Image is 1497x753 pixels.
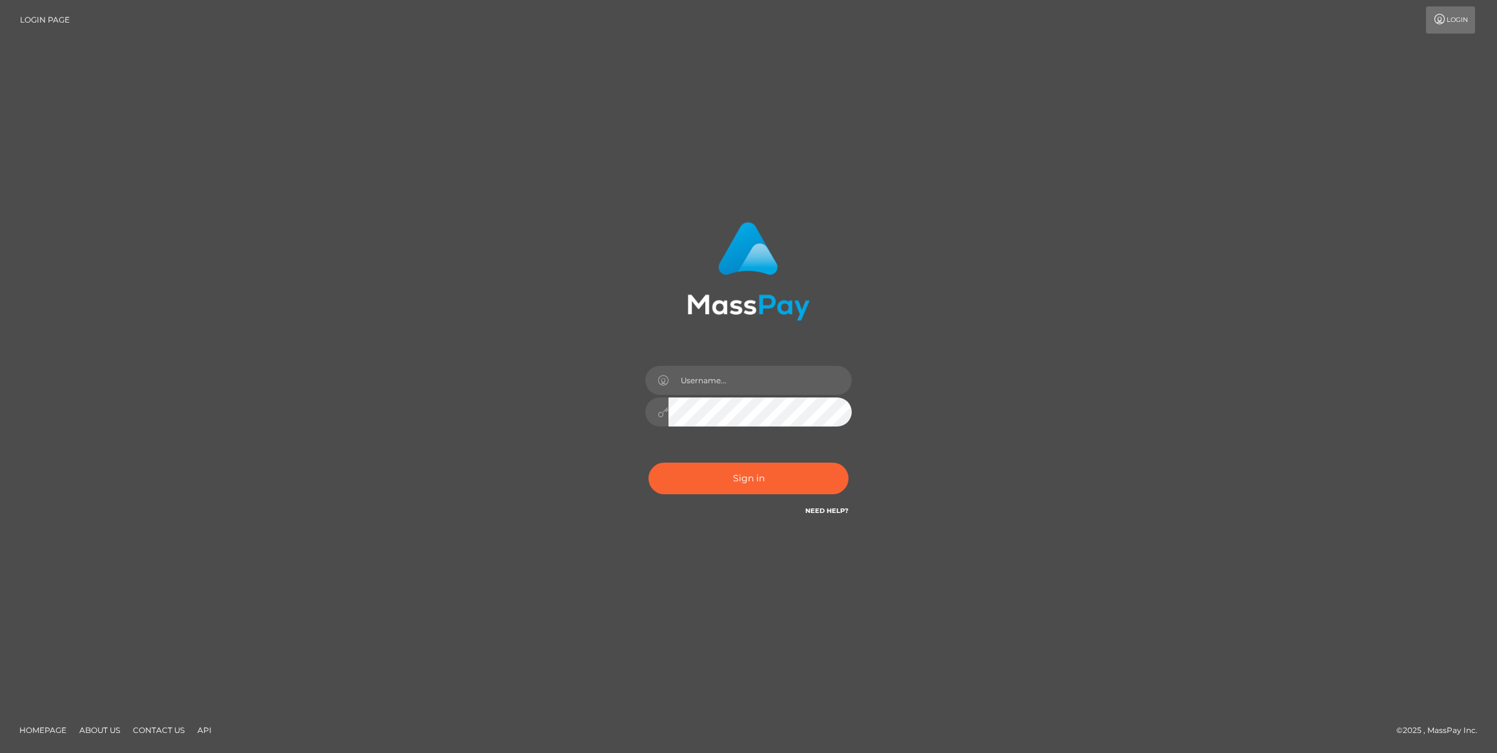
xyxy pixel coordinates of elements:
div: © 2025 , MassPay Inc. [1396,723,1487,738]
a: Login [1426,6,1475,34]
button: Sign in [648,463,849,494]
a: Login Page [20,6,70,34]
a: Homepage [14,720,72,740]
a: API [192,720,217,740]
a: Contact Us [128,720,190,740]
a: About Us [74,720,125,740]
input: Username... [668,366,852,395]
img: MassPay Login [687,222,810,321]
a: Need Help? [805,507,849,515]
